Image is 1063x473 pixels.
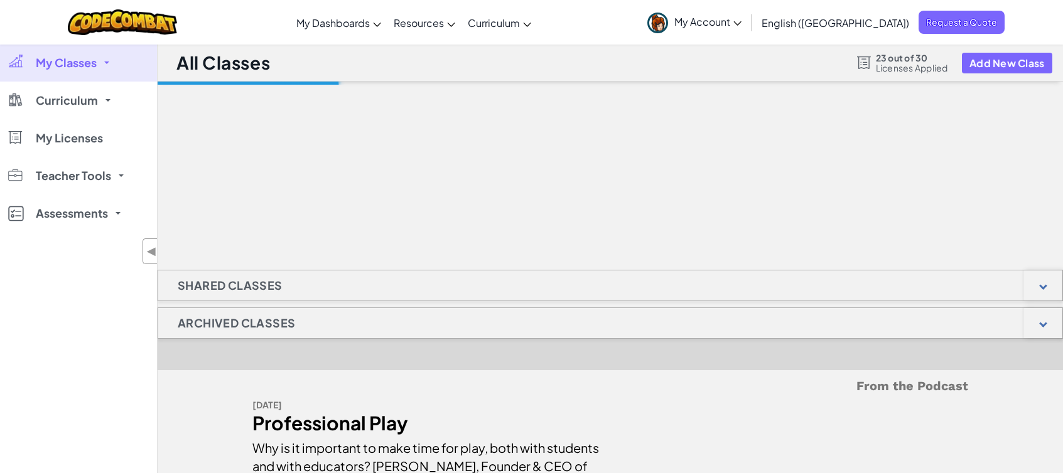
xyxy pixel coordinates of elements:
[68,9,178,35] img: CodeCombat logo
[962,53,1052,73] button: Add New Class
[468,16,520,29] span: Curriculum
[641,3,748,42] a: My Account
[290,6,387,40] a: My Dashboards
[647,13,668,33] img: avatar
[876,53,948,63] span: 23 out of 30
[146,242,157,260] span: ◀
[176,51,270,75] h1: All Classes
[762,16,909,29] span: English ([GEOGRAPHIC_DATA])
[158,270,302,301] h1: Shared Classes
[919,11,1005,34] a: Request a Quote
[36,170,111,181] span: Teacher Tools
[252,396,601,414] div: [DATE]
[36,95,98,106] span: Curriculum
[158,307,315,339] h1: Archived Classes
[36,208,108,219] span: Assessments
[36,132,103,144] span: My Licenses
[755,6,915,40] a: English ([GEOGRAPHIC_DATA])
[296,16,370,29] span: My Dashboards
[461,6,537,40] a: Curriculum
[674,15,742,28] span: My Account
[36,57,97,68] span: My Classes
[876,63,948,73] span: Licenses Applied
[252,376,968,396] h5: From the Podcast
[387,6,461,40] a: Resources
[394,16,444,29] span: Resources
[252,414,601,432] div: Professional Play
